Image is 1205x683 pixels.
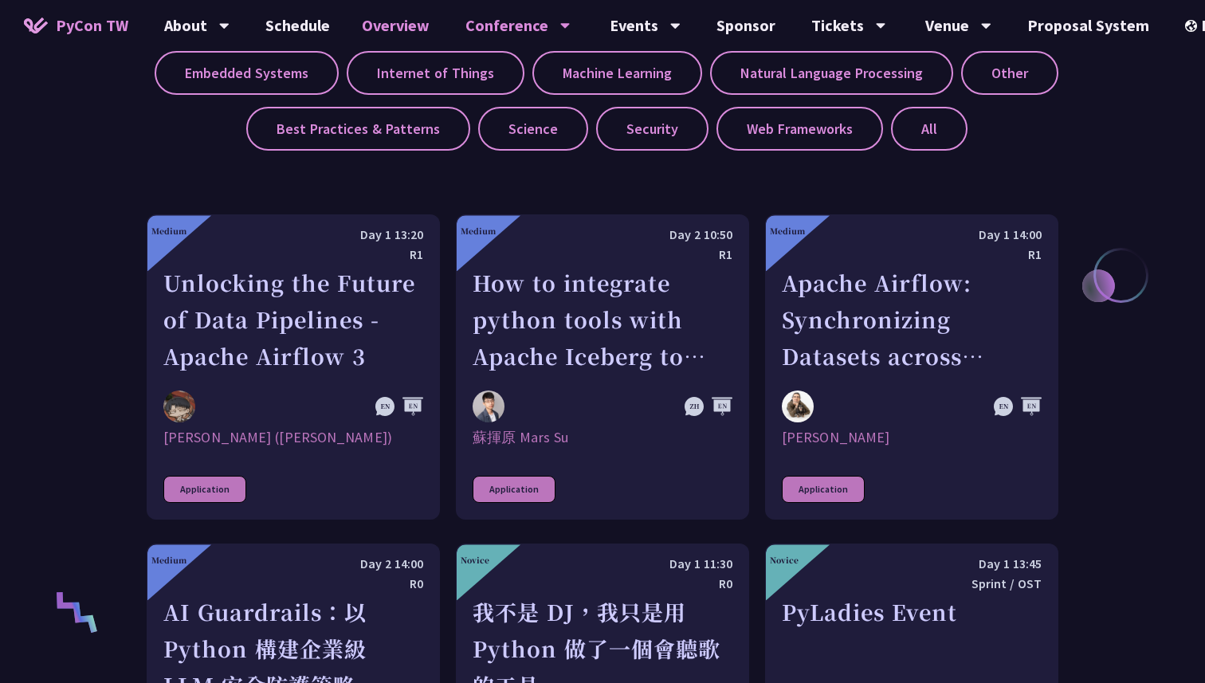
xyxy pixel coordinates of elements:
div: Medium [151,225,186,237]
label: Web Frameworks [716,107,883,151]
div: R1 [473,245,732,265]
label: Other [961,51,1058,95]
label: Natural Language Processing [710,51,953,95]
a: PyCon TW [8,6,144,45]
div: Day 2 14:00 [163,554,423,574]
img: 蘇揮原 Mars Su [473,391,504,422]
label: Internet of Things [347,51,524,95]
img: Home icon of PyCon TW 2025 [24,18,48,33]
div: Sprint / OST [782,574,1042,594]
div: [PERSON_NAME] [782,428,1042,447]
img: Locale Icon [1185,20,1201,32]
img: Sebastien Crocquevieille [782,391,814,422]
div: 蘇揮原 Mars Su [473,428,732,447]
div: How to integrate python tools with Apache Iceberg to build ETLT pipeline on Shift-Left Architecture [473,265,732,375]
a: Medium Day 2 10:50 R1 How to integrate python tools with Apache Iceberg to build ETLT pipeline on... [456,214,749,520]
div: Novice [770,554,799,566]
div: [PERSON_NAME] ([PERSON_NAME]) [163,428,423,447]
div: Medium [151,554,186,566]
div: Novice [461,554,489,566]
label: Machine Learning [532,51,702,95]
a: Medium Day 1 13:20 R1 Unlocking the Future of Data Pipelines - Apache Airflow 3 李唯 (Wei Lee) [PER... [147,214,440,520]
div: Day 1 11:30 [473,554,732,574]
div: R1 [163,245,423,265]
div: Apache Airflow: Synchronizing Datasets across Multiple instances [782,265,1042,375]
img: 李唯 (Wei Lee) [163,391,195,422]
label: Best Practices & Patterns [246,107,470,151]
div: Application [473,476,555,503]
div: Day 1 13:20 [163,225,423,245]
div: Medium [770,225,805,237]
div: Day 1 13:45 [782,554,1042,574]
div: Application [782,476,865,503]
span: PyCon TW [56,14,128,37]
div: Day 1 14:00 [782,225,1042,245]
label: Science [478,107,588,151]
div: R0 [163,574,423,594]
div: Medium [461,225,496,237]
div: Day 2 10:50 [473,225,732,245]
div: R0 [473,574,732,594]
div: Application [163,476,246,503]
div: R1 [782,245,1042,265]
label: Security [596,107,708,151]
div: Unlocking the Future of Data Pipelines - Apache Airflow 3 [163,265,423,375]
label: Embedded Systems [155,51,339,95]
label: All [891,107,968,151]
a: Medium Day 1 14:00 R1 Apache Airflow: Synchronizing Datasets across Multiple instances Sebastien ... [765,214,1058,520]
